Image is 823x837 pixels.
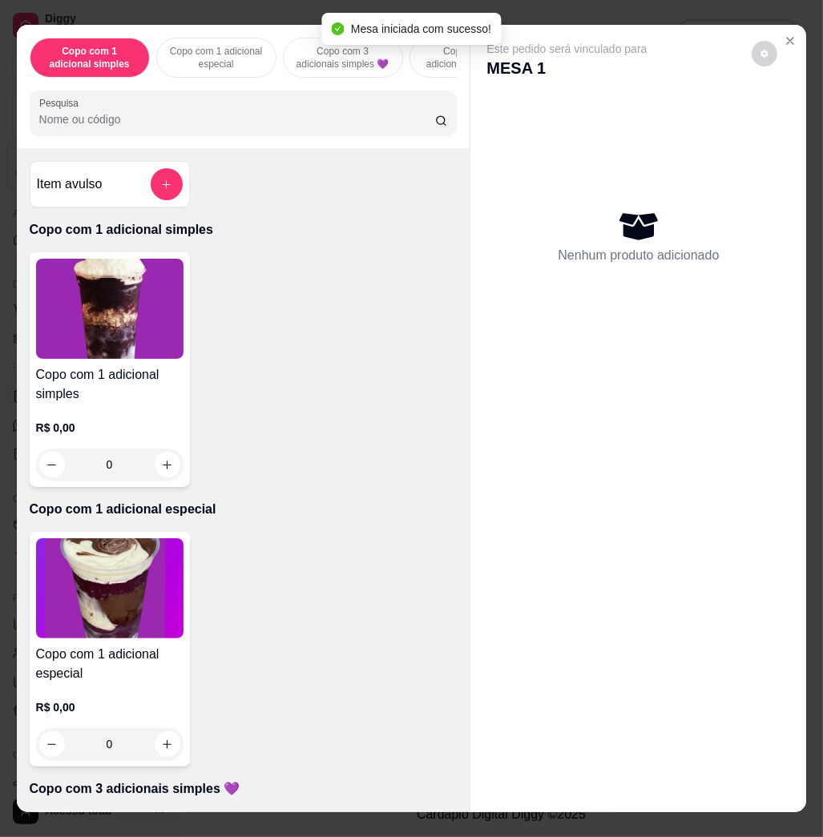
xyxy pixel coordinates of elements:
button: Close [777,28,803,54]
input: Pesquisa [39,111,435,127]
button: add-separate-item [151,168,183,200]
h4: Copo com 1 adicional especial [36,645,184,683]
p: Este pedido será vinculado para [486,41,647,57]
p: Copo com 1 adicional especial [30,500,458,519]
span: check-circle [332,22,345,35]
img: product-image [36,538,184,638]
h4: Copo com 1 adicional simples [36,365,184,404]
p: Copo com 1 adicional simples [30,220,458,239]
p: MESA 1 [486,57,647,79]
h4: Item avulso [37,175,103,194]
p: Copo com 3 adicionais simples 💜 [297,45,389,70]
img: product-image [36,259,184,359]
p: Nenhum produto adicionado [558,246,719,265]
span: Mesa iniciada com sucesso! [351,22,491,35]
p: Copo com 1 adicional simples [43,45,136,70]
label: Pesquisa [39,96,84,110]
p: R$ 0,00 [36,420,184,436]
button: decrease-product-quantity [752,41,777,66]
p: Copo com 1 adicional especial [170,45,263,70]
p: R$ 0,00 [36,699,184,715]
p: Copo com 3 adicionais simples 💜 [30,779,458,799]
p: Copo com 2 adicionais simples e 1 especial💜 [423,45,516,70]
